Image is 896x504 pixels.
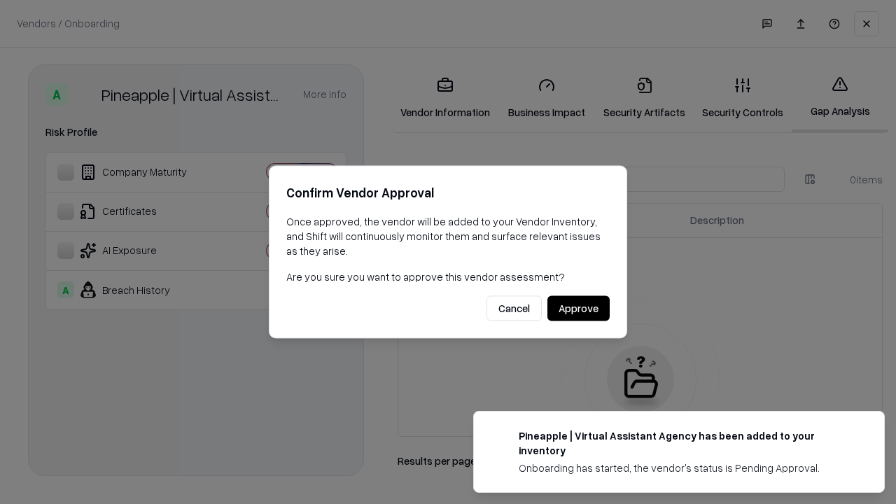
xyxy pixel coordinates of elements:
[286,183,610,203] h2: Confirm Vendor Approval
[286,214,610,258] p: Once approved, the vendor will be added to your Vendor Inventory, and Shift will continuously mon...
[519,461,850,475] div: Onboarding has started, the vendor's status is Pending Approval.
[286,269,610,284] p: Are you sure you want to approve this vendor assessment?
[547,296,610,321] button: Approve
[491,428,507,445] img: trypineapple.com
[486,296,542,321] button: Cancel
[519,428,850,458] div: Pineapple | Virtual Assistant Agency has been added to your inventory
